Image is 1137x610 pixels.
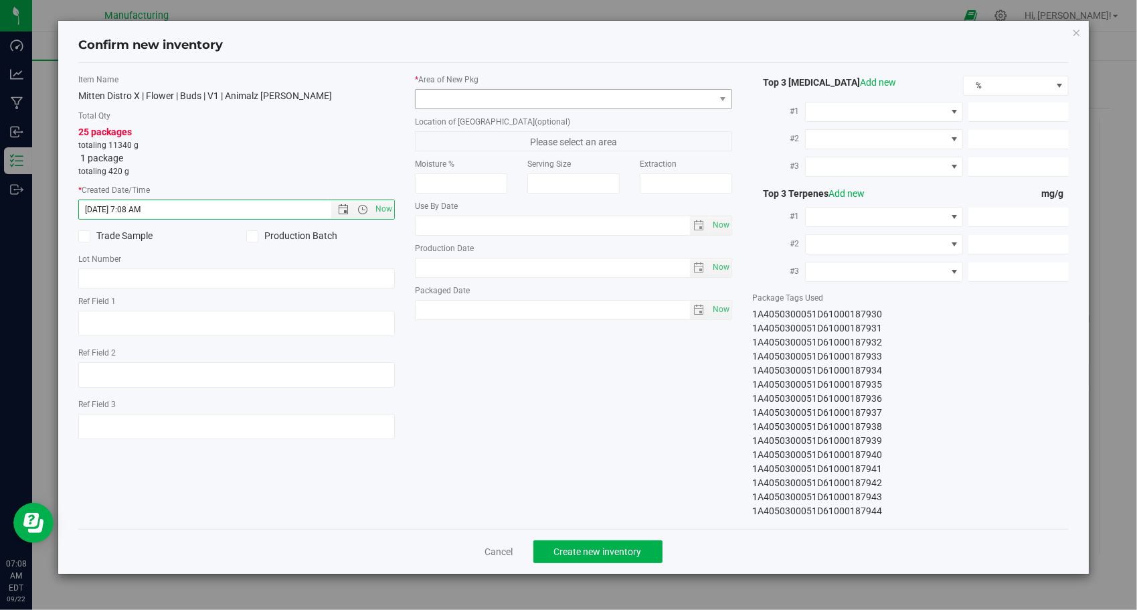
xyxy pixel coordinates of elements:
label: Trade Sample [78,229,227,243]
label: Area of New Pkg [415,74,732,86]
div: 1A4050300051D61000187939 [752,434,1069,448]
div: 1A4050300051D61000187934 [752,364,1069,378]
label: #3 [752,259,805,283]
span: Set Current date [373,200,396,219]
span: 1 package [80,153,123,163]
div: 1A4050300051D61000187938 [752,420,1069,434]
span: select [709,301,731,319]
iframe: Resource center [13,503,54,543]
div: 1A4050300051D61000187932 [752,335,1069,350]
label: Packaged Date [415,285,732,297]
div: 1A4050300051D61000187935 [752,378,1069,392]
span: NO DATA FOUND [805,129,964,149]
a: Cancel [485,545,513,558]
span: Set Current date [709,258,732,277]
span: select [690,258,709,277]
span: NO DATA FOUND [805,157,964,177]
div: 1A4050300051D61000187931 [752,321,1069,335]
label: Total Qty [78,110,396,122]
div: 1A4050300051D61000187943 [752,490,1069,504]
span: select [690,301,709,319]
a: Add new [860,77,896,88]
span: Top 3 Terpenes [752,188,865,199]
p: totaling 420 g [78,165,396,177]
label: Production Date [415,242,732,254]
label: Location of [GEOGRAPHIC_DATA] [415,116,732,128]
span: select [709,258,731,277]
label: #3 [752,154,805,178]
span: Open the date view [332,204,355,215]
div: 1A4050300051D61000187940 [752,448,1069,462]
div: 1A4050300051D61000187944 [752,504,1069,518]
span: NO DATA FOUND [805,234,964,254]
div: 1A4050300051D61000187942 [752,476,1069,490]
span: select [690,216,709,235]
label: Item Name [78,74,396,86]
label: Ref Field 3 [78,398,396,410]
span: 25 packages [78,127,132,137]
button: Create new inventory [533,540,663,563]
span: Set Current date [709,216,732,235]
span: NO DATA FOUND [805,262,964,282]
label: Created Date/Time [78,184,396,196]
div: 1A4050300051D61000187941 [752,462,1069,476]
label: Package Tags Used [752,292,1069,304]
span: select [709,216,731,235]
span: Create new inventory [554,546,642,557]
div: 1A4050300051D61000187936 [752,392,1069,406]
label: Production Batch [246,229,395,243]
p: totaling 11340 g [78,139,396,151]
label: Ref Field 1 [78,295,396,307]
span: % [964,76,1051,95]
div: 1A4050300051D61000187930 [752,307,1069,321]
label: #2 [752,232,805,256]
h4: Confirm new inventory [78,37,223,54]
label: Lot Number [78,253,396,265]
label: Ref Field 2 [78,347,396,359]
label: #1 [752,99,805,123]
span: NO DATA FOUND [805,207,964,227]
span: Please select an area [415,131,732,151]
label: #2 [752,127,805,151]
label: #1 [752,204,805,228]
span: Open the time view [351,204,374,215]
label: Moisture % [415,158,507,170]
span: Top 3 [MEDICAL_DATA] [752,77,896,88]
span: NO DATA FOUND [805,102,964,122]
label: Use By Date [415,200,732,212]
span: (optional) [535,117,570,127]
div: 1A4050300051D61000187933 [752,350,1069,364]
div: Mitten Distro X | Flower | Buds | V1 | Animalz [PERSON_NAME] [78,89,396,103]
label: Serving Size [527,158,620,170]
div: 1A4050300051D61000187937 [752,406,1069,420]
label: Extraction [640,158,732,170]
a: Add new [828,188,865,199]
span: Set Current date [709,300,732,319]
span: mg/g [1041,188,1069,199]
